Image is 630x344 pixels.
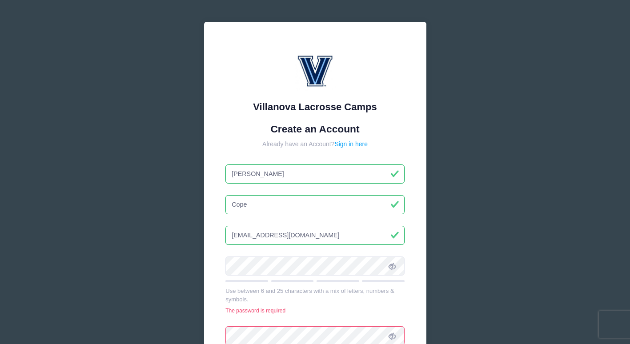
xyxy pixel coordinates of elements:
h1: Create an Account [225,123,405,135]
a: Sign in here [334,140,368,148]
div: Use between 6 and 25 characters with a mix of letters, numbers & symbols. [225,287,405,304]
img: Villanova Lacrosse Camps [289,44,342,97]
input: First Name [225,164,405,184]
input: Last Name [225,195,405,214]
input: Email [225,226,405,245]
div: Villanova Lacrosse Camps [225,100,405,114]
div: The password is required [225,307,405,315]
div: Already have an Account? [225,140,405,149]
